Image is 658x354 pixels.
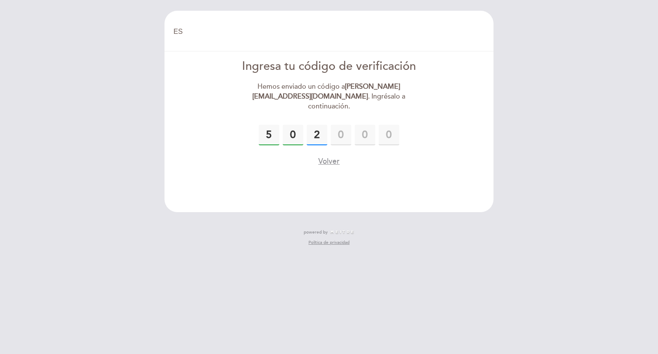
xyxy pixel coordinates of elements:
[308,240,350,246] a: Política de privacidad
[231,82,428,111] div: Hemos enviado un código a . Ingrésalo a continuación.
[355,125,375,145] input: 0
[259,125,279,145] input: 0
[307,125,327,145] input: 0
[318,156,340,167] button: Volver
[231,58,428,75] div: Ingresa tu código de verificación
[304,229,354,235] a: powered by
[304,229,328,235] span: powered by
[252,82,400,101] strong: [PERSON_NAME][EMAIL_ADDRESS][DOMAIN_NAME]
[379,125,399,145] input: 0
[330,230,354,234] img: MEITRE
[331,125,351,145] input: 0
[283,125,303,145] input: 0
